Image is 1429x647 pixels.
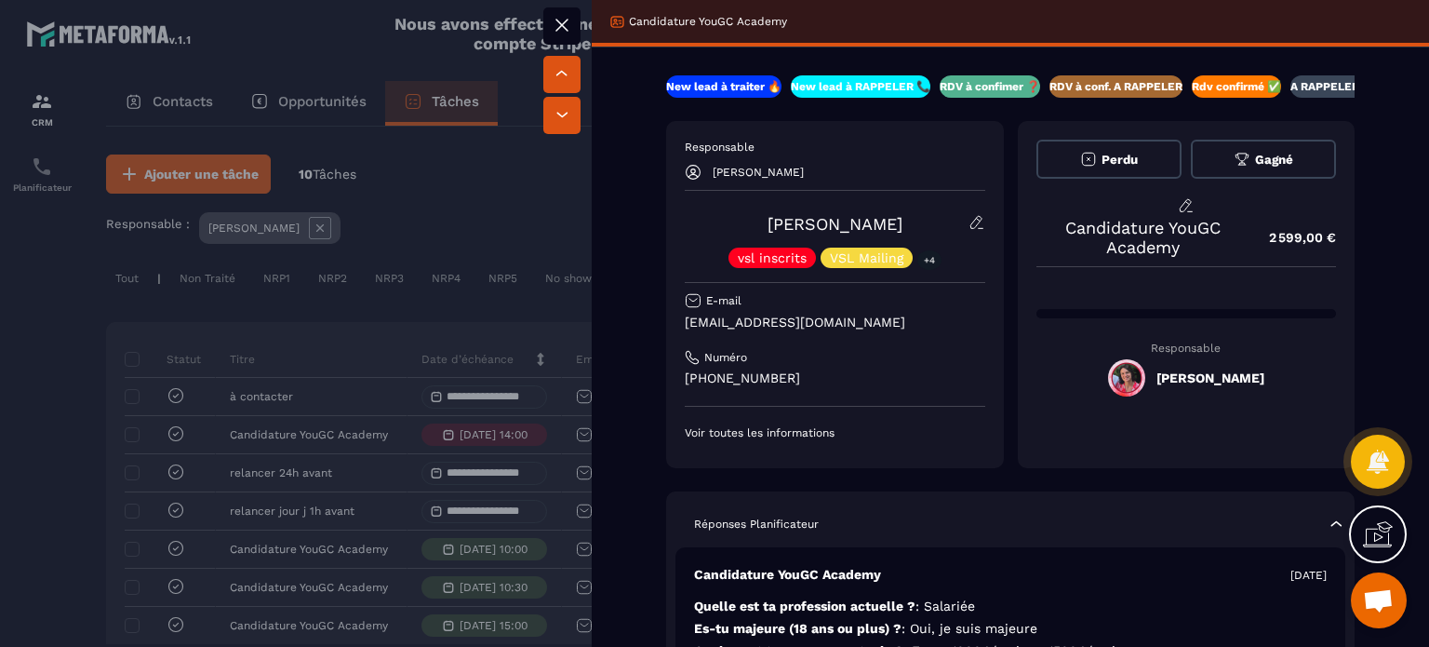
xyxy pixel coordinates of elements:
button: Gagné [1191,140,1336,179]
p: [EMAIL_ADDRESS][DOMAIN_NAME] [685,314,985,331]
span: Gagné [1255,153,1293,167]
p: +4 [917,250,942,270]
p: Numéro [704,350,747,365]
a: [PERSON_NAME] [768,214,902,234]
p: Candidature YouGC Academy [694,566,881,584]
p: E-mail [706,293,741,308]
p: [PERSON_NAME] [713,166,804,179]
span: : Salariée [915,599,975,613]
p: Réponses Planificateur [694,517,819,532]
p: [DATE] [1290,568,1327,583]
p: New lead à traiter 🔥 [666,79,781,94]
p: Es-tu majeure (18 ans ou plus) ? [694,620,1327,638]
p: VSL Mailing [830,251,903,264]
h5: [PERSON_NAME] [1156,371,1264,385]
p: Rdv confirmé ✅ [1192,79,1281,94]
p: RDV à conf. A RAPPELER [1049,79,1182,94]
a: Ouvrir le chat [1351,573,1407,628]
p: 2 599,00 € [1250,220,1336,256]
p: [PHONE_NUMBER] [685,370,985,387]
p: New lead à RAPPELER 📞 [791,79,930,94]
p: Responsable [685,140,985,155]
p: vsl inscrits [738,251,807,264]
p: Candidature YouGC Academy [1036,218,1251,257]
p: Candidature YouGC Academy [629,14,787,29]
p: Quelle est ta profession actuelle ? [694,598,1327,615]
span: : Oui, je suis majeure [901,621,1037,636]
p: Responsable [1036,342,1337,355]
span: Perdu [1102,153,1138,167]
p: Voir toutes les informations [685,425,985,440]
p: RDV à confimer ❓ [940,79,1040,94]
button: Perdu [1036,140,1182,179]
